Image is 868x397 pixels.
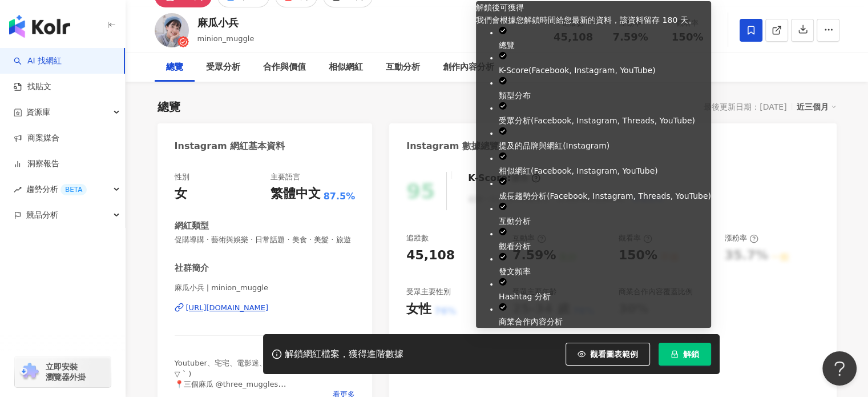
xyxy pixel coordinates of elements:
[499,227,711,252] li: 觀看分析
[406,287,451,297] div: 受眾主要性別
[18,363,41,381] img: chrome extension
[197,34,255,43] span: minion_muggle
[406,247,455,264] div: 45,108
[499,102,711,127] li: 受眾分析 ( Facebook, Instagram, Threads, YouTube )
[175,303,356,313] a: [URL][DOMAIN_NAME]
[186,303,269,313] div: [URL][DOMAIN_NAME]
[271,172,300,182] div: 主要語言
[499,26,711,51] li: 總覽
[14,55,62,67] a: searchAI 找網紅
[659,343,711,366] button: 解鎖
[499,77,711,102] li: 類型分布
[476,14,711,26] div: 我們會根據您解鎖時間給您最新的資料，該資料留存 180 天。
[14,158,59,170] a: 洞察報告
[14,81,51,93] a: 找貼文
[175,235,356,245] span: 促購導購 · 藝術與娛樂 · 日常話題 · 美食 · 美髮 · 旅遊
[499,278,711,303] li: Hashtag 分析
[406,140,499,153] div: Instagram 數據總覽
[175,262,209,274] div: 社群簡介
[329,61,363,74] div: 相似網紅
[704,102,786,111] div: 最後更新日期：[DATE]
[158,99,180,115] div: 總覽
[406,233,429,243] div: 追蹤數
[271,185,321,203] div: 繁體中文
[683,350,699,359] span: 解鎖
[155,13,189,47] img: KOL Avatar
[725,233,758,243] div: 漲粉率
[9,15,70,38] img: logo
[26,177,87,202] span: 趨勢分析
[443,61,494,74] div: 創作內容分析
[197,15,255,30] div: 麻瓜小兵
[285,348,403,360] div: 解鎖網紅檔案，獲得進階數據
[386,61,420,74] div: 互動分析
[60,184,87,195] div: BETA
[499,252,711,278] li: 發文頻率
[566,343,650,366] button: 觀看圖表範例
[15,356,111,387] a: chrome extension立即安裝 瀏覽器外掛
[175,140,285,153] div: Instagram 網紅基本資料
[499,51,711,77] li: K-Score ( Facebook, Instagram, YouTube )
[590,350,638,359] span: 觀看圖表範例
[499,127,711,152] li: 提及的品牌與網紅 ( Instagram )
[14,133,59,144] a: 商案媒合
[206,61,240,74] div: 受眾分析
[46,362,86,382] span: 立即安裝 瀏覽器外掛
[406,300,431,318] div: 女性
[797,99,837,114] div: 近三個月
[499,303,711,328] li: 商業合作內容分析
[468,172,540,185] div: K-Score :
[671,350,679,358] span: lock
[499,202,711,227] li: 互動分析
[476,1,711,14] div: 解鎖後可獲得
[175,283,356,293] span: 麻瓜小兵 | minion_muggle
[324,190,356,203] span: 87.5%
[166,61,183,74] div: 總覽
[26,99,50,125] span: 資源庫
[175,172,189,182] div: 性別
[175,185,187,203] div: 女
[499,177,711,202] li: 成長趨勢分析 ( Facebook, Instagram, Threads, YouTube )
[175,220,209,232] div: 網紅類型
[26,202,58,228] span: 競品分析
[14,186,22,194] span: rise
[499,152,711,177] li: 相似網紅 ( Facebook, Instagram, YouTube )
[263,61,306,74] div: 合作與價值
